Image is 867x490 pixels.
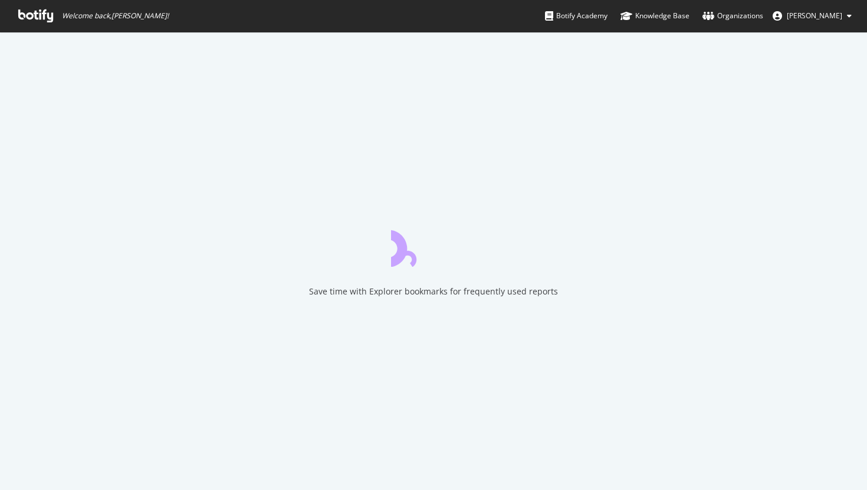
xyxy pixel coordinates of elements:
[62,11,169,21] span: Welcome back, [PERSON_NAME] !
[391,224,476,267] div: animation
[763,6,861,25] button: [PERSON_NAME]
[309,286,558,297] div: Save time with Explorer bookmarks for frequently used reports
[620,10,689,22] div: Knowledge Base
[787,11,842,21] span: Björn Darko
[545,10,607,22] div: Botify Academy
[702,10,763,22] div: Organizations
